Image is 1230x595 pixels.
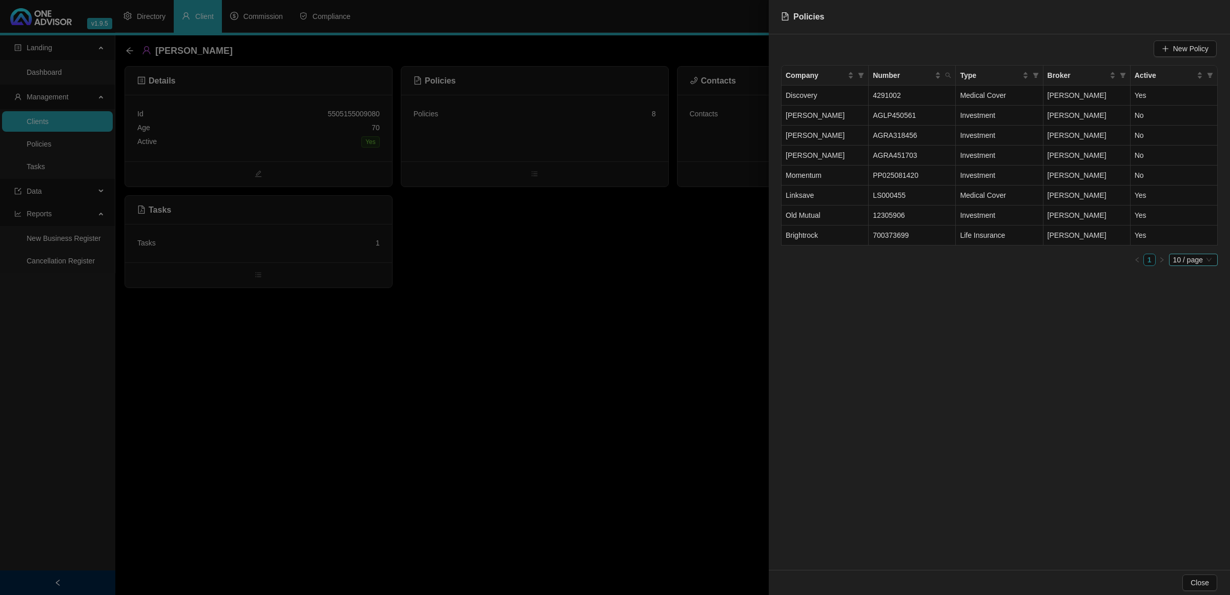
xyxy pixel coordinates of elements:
span: filter [1205,68,1215,83]
span: plus [1162,45,1169,52]
span: left [1134,257,1140,263]
td: No [1131,146,1218,166]
li: Previous Page [1131,254,1143,266]
span: LS000455 [873,191,906,199]
li: Next Page [1156,254,1168,266]
span: filter [1120,72,1126,78]
span: Life Insurance [960,231,1005,239]
span: [PERSON_NAME] [1048,211,1106,219]
button: left [1131,254,1143,266]
th: Broker [1043,66,1131,86]
td: No [1131,126,1218,146]
span: Momentum [786,171,822,179]
span: AGLP450561 [873,111,916,119]
td: Yes [1131,206,1218,225]
span: Investment [960,211,995,219]
span: search [945,72,951,78]
th: Company [782,66,869,86]
span: [PERSON_NAME] [1048,171,1106,179]
span: 700373699 [873,231,909,239]
th: Number [869,66,956,86]
span: Company [786,70,846,81]
span: [PERSON_NAME] [1048,231,1106,239]
th: Active [1131,66,1218,86]
span: Investment [960,131,995,139]
span: search [943,68,953,83]
span: [PERSON_NAME] [1048,131,1106,139]
span: [PERSON_NAME] [786,111,845,119]
span: [PERSON_NAME] [786,131,845,139]
span: Investment [960,111,995,119]
span: [PERSON_NAME] [1048,151,1106,159]
th: Type [956,66,1043,86]
span: Medical Cover [960,191,1006,199]
span: AGRA451703 [873,151,917,159]
span: Brightrock [786,231,818,239]
span: Number [873,70,933,81]
span: New Policy [1173,43,1208,54]
button: right [1156,254,1168,266]
span: Broker [1048,70,1108,81]
span: right [1159,257,1165,263]
button: Close [1182,575,1217,591]
span: 12305906 [873,211,905,219]
span: PP025081420 [873,171,918,179]
td: Yes [1131,225,1218,245]
span: filter [856,68,866,83]
span: 10 / page [1173,254,1214,265]
span: Policies [793,12,824,21]
span: Investment [960,171,995,179]
td: No [1131,106,1218,126]
span: 4291002 [873,91,901,99]
span: [PERSON_NAME] [1048,191,1106,199]
td: No [1131,166,1218,186]
td: Yes [1131,86,1218,106]
span: Investment [960,151,995,159]
div: Page Size [1169,254,1218,266]
span: [PERSON_NAME] [1048,91,1106,99]
span: Type [960,70,1020,81]
span: Active [1135,70,1195,81]
span: AGRA318456 [873,131,917,139]
span: filter [1118,68,1128,83]
span: [PERSON_NAME] [786,151,845,159]
span: Linksave [786,191,814,199]
span: Discovery [786,91,817,99]
span: filter [1033,72,1039,78]
span: file-text [781,12,789,20]
li: 1 [1143,254,1156,266]
button: New Policy [1154,40,1217,57]
span: filter [1207,72,1213,78]
span: filter [858,72,864,78]
td: Yes [1131,186,1218,206]
span: [PERSON_NAME] [1048,111,1106,119]
span: Close [1191,577,1209,588]
a: 1 [1144,254,1155,265]
span: Old Mutual [786,211,821,219]
span: Medical Cover [960,91,1006,99]
span: filter [1031,68,1041,83]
